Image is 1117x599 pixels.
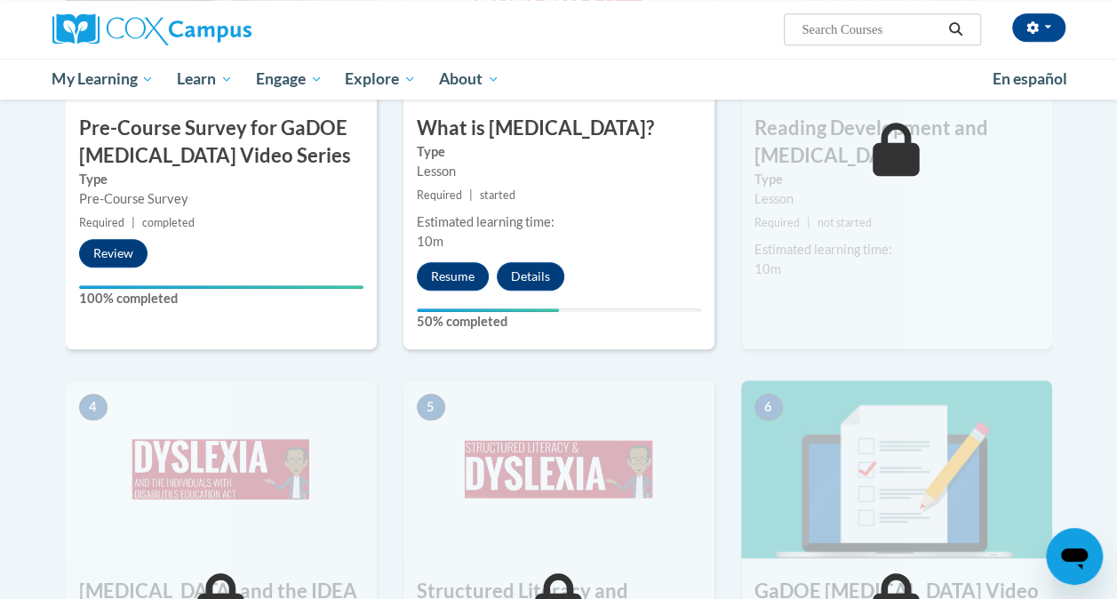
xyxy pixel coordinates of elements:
h3: Pre-Course Survey for GaDOE [MEDICAL_DATA] Video Series [66,115,377,170]
div: Lesson [417,162,701,181]
button: Review [79,239,148,268]
div: Main menu [39,59,1079,100]
span: 5 [417,394,445,420]
img: Course Image [66,380,377,558]
label: Type [79,170,363,189]
span: Learn [177,68,233,90]
span: Explore [345,68,416,90]
label: Type [417,142,701,162]
span: Required [79,216,124,229]
a: About [427,59,511,100]
img: Course Image [741,380,1052,558]
span: 10m [417,234,443,249]
button: Account Settings [1012,13,1065,42]
span: | [807,216,810,229]
span: Engage [256,68,323,90]
span: My Learning [52,68,154,90]
span: About [439,68,499,90]
span: started [480,188,515,202]
a: Explore [333,59,427,100]
img: Cox Campus [52,13,251,45]
h3: What is [MEDICAL_DATA]? [403,115,714,142]
div: Lesson [754,189,1039,209]
div: Pre-Course Survey [79,189,363,209]
label: 50% completed [417,312,701,331]
span: | [132,216,135,229]
span: completed [142,216,195,229]
a: Engage [244,59,334,100]
a: En español [981,60,1079,98]
span: 6 [754,394,783,420]
label: Type [754,170,1039,189]
span: not started [818,216,872,229]
button: Details [497,262,564,291]
a: Cox Campus [52,13,372,45]
label: 100% completed [79,289,363,308]
div: Your progress [79,285,363,289]
button: Search [942,19,969,40]
h3: Reading Development and [MEDICAL_DATA] [741,115,1052,170]
input: Search Courses [800,19,942,40]
span: | [469,188,473,202]
a: My Learning [41,59,166,100]
div: Estimated learning time: [417,212,701,232]
button: Resume [417,262,489,291]
span: Required [754,216,800,229]
iframe: Button to launch messaging window [1046,528,1103,585]
span: Required [417,188,462,202]
span: En español [993,69,1067,88]
a: Learn [165,59,244,100]
span: 10m [754,261,781,276]
span: 4 [79,394,108,420]
img: Course Image [403,380,714,558]
div: Estimated learning time: [754,240,1039,260]
div: Your progress [417,308,559,312]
